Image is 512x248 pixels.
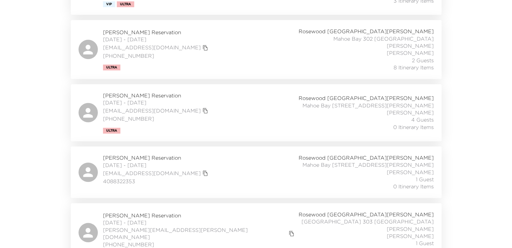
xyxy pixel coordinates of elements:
span: Mahoe Bay [STREET_ADDRESS][PERSON_NAME] [303,102,434,109]
span: [PERSON_NAME] [387,109,434,116]
span: 4 Guests [411,116,434,123]
span: Rosewood [GEOGRAPHIC_DATA][PERSON_NAME] [299,94,434,102]
span: Ultra [106,65,117,69]
span: 1 Guest [416,240,434,247]
span: Rosewood [GEOGRAPHIC_DATA][PERSON_NAME] [299,28,434,35]
a: [PERSON_NAME] Reservation[DATE] - [DATE][EMAIL_ADDRESS][DOMAIN_NAME]copy primary member email4088... [71,146,442,198]
button: copy primary member email [201,43,210,52]
span: [PHONE_NUMBER] [103,52,210,59]
button: copy primary member email [287,229,296,238]
span: [DATE] - [DATE] [103,36,210,43]
span: [DATE] - [DATE] [103,99,210,106]
span: [PERSON_NAME] Reservation [103,154,210,161]
span: Vip [106,2,112,6]
span: Ultra [106,129,117,133]
span: Mahoe Bay [STREET_ADDRESS][PERSON_NAME] [303,161,434,168]
span: [GEOGRAPHIC_DATA] 303 [GEOGRAPHIC_DATA][PERSON_NAME] [296,218,433,233]
span: 4088322353 [103,178,210,185]
button: copy primary member email [201,106,210,115]
a: [EMAIL_ADDRESS][DOMAIN_NAME] [103,44,201,51]
span: [PERSON_NAME] [387,169,434,176]
button: copy primary member email [201,169,210,178]
span: 0 Itinerary Items [393,183,434,190]
a: [EMAIL_ADDRESS][DOMAIN_NAME] [103,170,201,177]
a: [PERSON_NAME] Reservation[DATE] - [DATE][EMAIL_ADDRESS][DOMAIN_NAME]copy primary member email[PHO... [71,20,442,79]
span: [PHONE_NUMBER] [103,115,210,122]
span: [PERSON_NAME] Reservation [103,29,210,36]
span: [PERSON_NAME] Reservation [103,212,296,219]
span: 0 Itinerary Items [393,124,434,131]
span: [DATE] - [DATE] [103,162,210,169]
span: Ultra [120,2,131,6]
span: 1 Guest [416,176,434,183]
span: [PHONE_NUMBER] [103,241,296,248]
span: 8 Itinerary Items [394,64,434,71]
a: [PERSON_NAME] Reservation[DATE] - [DATE][EMAIL_ADDRESS][DOMAIN_NAME]copy primary member email[PHO... [71,84,442,141]
span: Mahoe Bay 302 [GEOGRAPHIC_DATA][PERSON_NAME] [292,35,434,50]
span: [PERSON_NAME] [387,233,434,240]
a: [EMAIL_ADDRESS][DOMAIN_NAME] [103,107,201,114]
span: [PERSON_NAME] Reservation [103,92,210,99]
span: Rosewood [GEOGRAPHIC_DATA][PERSON_NAME] [299,211,434,218]
span: [PERSON_NAME] [387,49,434,56]
span: 2 Guests [412,57,434,64]
a: [PERSON_NAME][EMAIL_ADDRESS][PERSON_NAME][DOMAIN_NAME] [103,226,287,241]
span: Rosewood [GEOGRAPHIC_DATA][PERSON_NAME] [299,154,434,161]
span: [DATE] - [DATE] [103,219,296,226]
